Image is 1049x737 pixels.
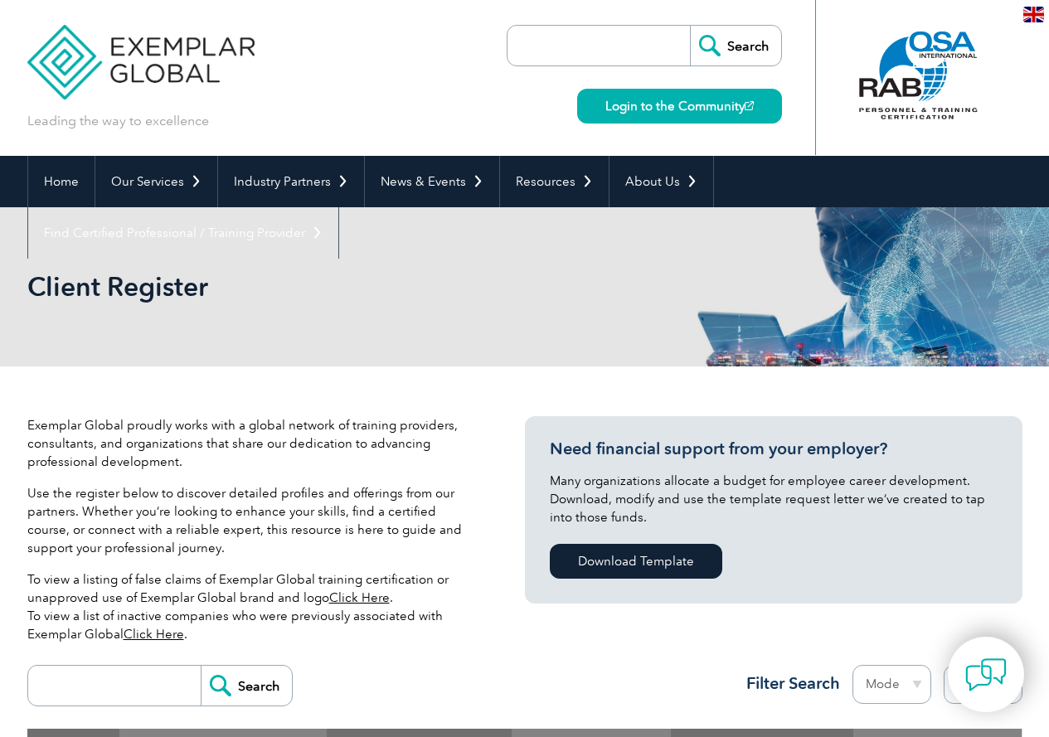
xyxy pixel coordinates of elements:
[95,156,217,207] a: Our Services
[28,156,95,207] a: Home
[609,156,713,207] a: About Us
[27,484,475,557] p: Use the register below to discover detailed profiles and offerings from our partners. Whether you...
[577,89,782,124] a: Login to the Community
[965,654,1007,696] img: contact-chat.png
[550,472,998,526] p: Many organizations allocate a budget for employee career development. Download, modify and use th...
[745,101,754,110] img: open_square.png
[124,627,184,642] a: Click Here
[1023,7,1044,22] img: en
[27,112,209,130] p: Leading the way to excellence
[550,439,998,459] h3: Need financial support from your employer?
[736,673,840,694] h3: Filter Search
[690,26,781,65] input: Search
[201,666,292,705] input: Search
[218,156,364,207] a: Industry Partners
[500,156,609,207] a: Resources
[329,590,390,605] a: Click Here
[27,570,475,643] p: To view a listing of false claims of Exemplar Global training certification or unapproved use of ...
[550,544,722,579] a: Download Template
[365,156,499,207] a: News & Events
[27,416,475,471] p: Exemplar Global proudly works with a global network of training providers, consultants, and organ...
[27,274,724,300] h2: Client Register
[28,207,338,259] a: Find Certified Professional / Training Provider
